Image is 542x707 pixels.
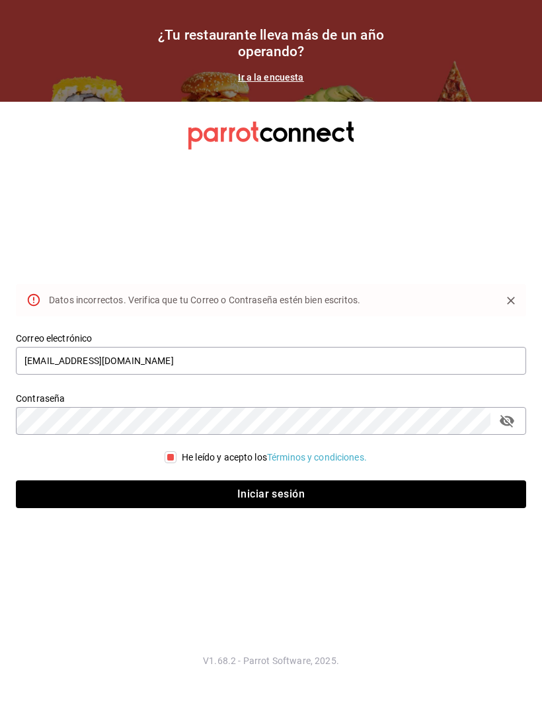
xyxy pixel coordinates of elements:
[16,348,526,375] input: Ingresa tu correo electrónico
[496,410,518,433] button: passwordField
[16,655,526,668] p: V1.68.2 - Parrot Software, 2025.
[238,73,303,83] a: Ir a la encuesta
[16,394,526,403] label: Contraseña
[49,289,360,313] div: Datos incorrectos. Verifica que tu Correo o Contraseña estén bien escritos.
[501,291,521,311] button: Close
[267,453,367,463] a: Términos y condiciones.
[139,28,403,61] h1: ¿Tu restaurante lleva más de un año operando?
[16,481,526,509] button: Iniciar sesión
[16,334,526,343] label: Correo electrónico
[182,451,367,465] div: He leído y acepto los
